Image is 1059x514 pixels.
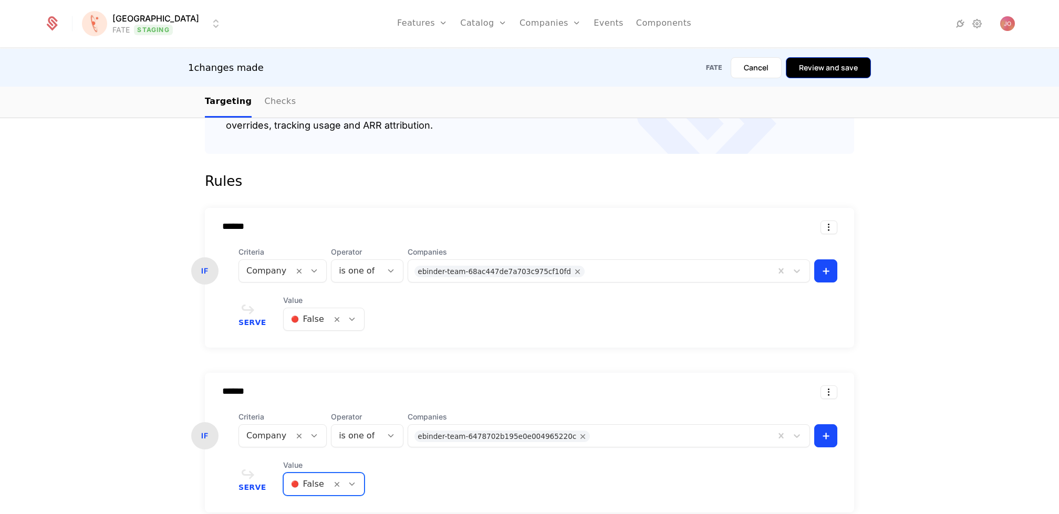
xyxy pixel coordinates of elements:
button: Select environment [85,12,222,35]
button: Select action [821,385,837,399]
span: Operator [331,412,403,422]
button: Open user button [1000,16,1015,31]
ul: Choose Sub Page [205,87,296,118]
button: Cancel [731,57,782,78]
span: Value [283,295,365,306]
img: Florence [82,11,107,36]
div: FATE [705,64,722,72]
button: + [814,259,837,282]
span: Serve [238,484,266,491]
span: Serve [238,319,266,326]
span: Criteria [238,412,327,422]
span: Companies [408,247,810,257]
span: Operator [331,247,403,257]
span: [GEOGRAPHIC_DATA] [112,12,199,25]
img: Jelena Obradovic [1000,16,1015,31]
button: Review and save [786,57,871,78]
a: Targeting [205,87,252,118]
div: ebinder-team-68ac447de7a703c975cf10fd [418,266,571,277]
button: + [814,424,837,447]
div: FATE [112,25,130,35]
span: Staging [134,25,172,35]
button: Select action [821,221,837,234]
a: Checks [264,87,296,118]
div: ebinder-team-6478702b195e0e004965220c [418,431,576,442]
div: Remove ebinder-team-68ac447de7a703c975cf10fd [571,266,585,277]
div: IF [191,257,219,285]
div: Rules [205,171,854,192]
span: Criteria [238,247,327,257]
div: Remove ebinder-team-6478702b195e0e004965220c [576,431,590,442]
a: Settings [971,17,983,30]
span: Value [283,460,365,470]
div: 1 changes made [188,60,264,75]
span: Companies [408,412,810,422]
div: IF [191,422,219,449]
nav: Main [205,87,854,118]
a: Integrations [954,17,967,30]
